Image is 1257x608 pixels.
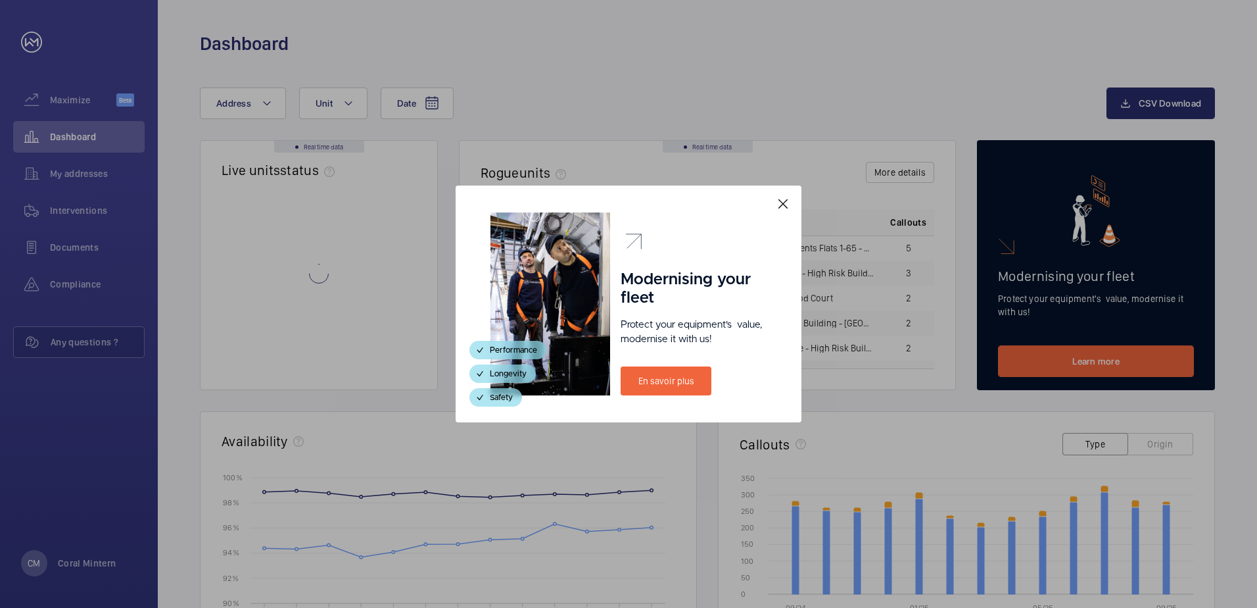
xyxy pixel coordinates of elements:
[621,367,711,395] a: En savoir plus
[469,388,522,407] div: Safety
[621,270,767,307] h1: Modernising your fleet
[621,318,767,347] p: Protect your equipment's value, modernise it with us!
[469,341,546,359] div: Performance
[469,365,536,383] div: Longevity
